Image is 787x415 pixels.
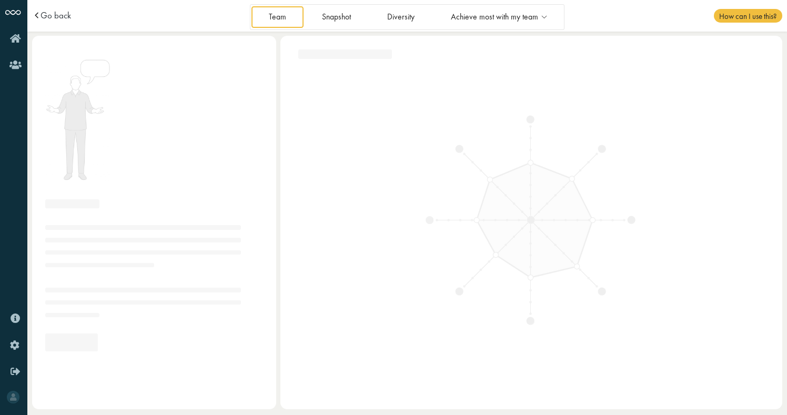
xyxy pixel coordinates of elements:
img: humaniser.png [45,58,110,181]
a: Diversity [370,6,431,28]
span: Achieve most with my team [451,13,538,22]
a: Go back [41,11,71,20]
a: Achieve most with my team [433,6,563,28]
span: How can I use this? [714,9,782,23]
a: Snapshot [305,6,368,28]
a: Team [251,6,303,28]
